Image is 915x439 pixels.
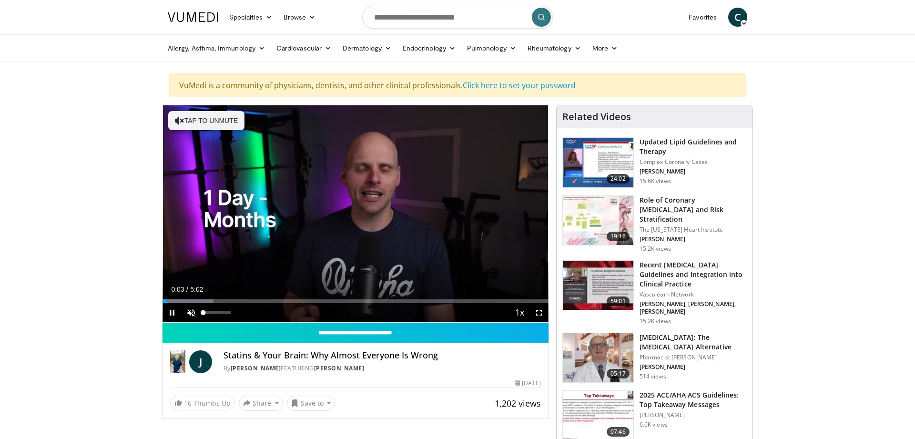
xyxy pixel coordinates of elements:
[640,363,747,371] p: [PERSON_NAME]
[190,286,203,293] span: 5:02
[640,317,671,325] p: 15.2K views
[562,333,747,383] a: 05:17 [MEDICAL_DATA]: The [MEDICAL_DATA] Alternative Pharmacist [PERSON_NAME] [PERSON_NAME] 514 v...
[171,286,184,293] span: 0:03
[287,396,335,411] button: Save to
[522,39,587,58] a: Rheumatology
[607,174,630,184] span: 24:02
[562,260,747,325] a: 59:01 Recent [MEDICAL_DATA] Guidelines and Integration into Clinical Practice Vasculearn Network ...
[163,105,549,323] video-js: Video Player
[683,8,722,27] a: Favorites
[562,111,631,123] h4: Related Videos
[163,303,182,322] button: Pause
[168,111,244,130] button: Tap to unmute
[640,411,747,419] p: [PERSON_NAME]
[728,8,747,27] a: C
[170,396,235,410] a: 16 Thumbs Up
[607,296,630,306] span: 59:01
[640,390,747,409] h3: 2025 ACC/AHA ACS Guidelines: Top Takeaway Messages
[186,286,188,293] span: /
[463,80,576,91] a: Click here to set your password
[170,350,185,373] img: Dr. Jordan Rennicke
[640,373,666,380] p: 514 views
[529,303,549,322] button: Fullscreen
[640,260,747,289] h3: Recent [MEDICAL_DATA] Guidelines and Integration into Clinical Practice
[163,299,549,303] div: Progress Bar
[640,158,747,166] p: Complex Coronary Cases
[563,261,633,310] img: 87825f19-cf4c-4b91-bba1-ce218758c6bb.150x105_q85_crop-smart_upscale.jpg
[607,427,630,437] span: 07:46
[640,333,747,352] h3: [MEDICAL_DATA]: The [MEDICAL_DATA] Alternative
[231,364,281,372] a: [PERSON_NAME]
[640,226,747,234] p: The [US_STATE] Heart Institute
[640,354,747,361] p: Pharmacist [PERSON_NAME]
[640,421,668,429] p: 6.6K views
[640,235,747,243] p: [PERSON_NAME]
[495,398,541,409] span: 1,202 views
[337,39,397,58] a: Dermatology
[397,39,461,58] a: Endocrinology
[224,8,278,27] a: Specialties
[640,195,747,224] h3: Role of Coronary [MEDICAL_DATA] and Risk Stratification
[510,303,529,322] button: Playback Rate
[203,311,230,314] div: Volume Level
[515,379,540,388] div: [DATE]
[461,39,522,58] a: Pulmonology
[587,39,623,58] a: More
[224,364,541,373] div: By FEATURING
[169,73,746,97] div: VuMedi is a community of physicians, dentists, and other clinical professionals.
[563,138,633,187] img: 77f671eb-9394-4acc-bc78-a9f077f94e00.150x105_q85_crop-smart_upscale.jpg
[278,8,322,27] a: Browse
[562,137,747,188] a: 24:02 Updated Lipid Guidelines and Therapy Complex Coronary Cases [PERSON_NAME] 15.6K views
[640,245,671,253] p: 15.2K views
[168,12,218,22] img: VuMedi Logo
[162,39,271,58] a: Allergy, Asthma, Immunology
[640,177,671,185] p: 15.6K views
[562,195,747,253] a: 19:16 Role of Coronary [MEDICAL_DATA] and Risk Stratification The [US_STATE] Heart Institute [PER...
[563,196,633,245] img: 1efa8c99-7b8a-4ab5-a569-1c219ae7bd2c.150x105_q85_crop-smart_upscale.jpg
[314,364,365,372] a: [PERSON_NAME]
[184,398,192,408] span: 16
[182,303,201,322] button: Unmute
[640,168,747,175] p: [PERSON_NAME]
[640,300,747,316] p: [PERSON_NAME], [PERSON_NAME], [PERSON_NAME]
[271,39,337,58] a: Cardiovascular
[640,291,747,298] p: Vasculearn Network
[640,137,747,156] h3: Updated Lipid Guidelines and Therapy
[362,6,553,29] input: Search topics, interventions
[224,350,541,361] h4: Statins & Your Brain: Why Almost Everyone Is Wrong
[607,369,630,378] span: 05:17
[189,350,212,373] a: J
[563,333,633,383] img: ce9609b9-a9bf-4b08-84dd-8eeb8ab29fc6.150x105_q85_crop-smart_upscale.jpg
[239,396,283,411] button: Share
[607,232,630,241] span: 19:16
